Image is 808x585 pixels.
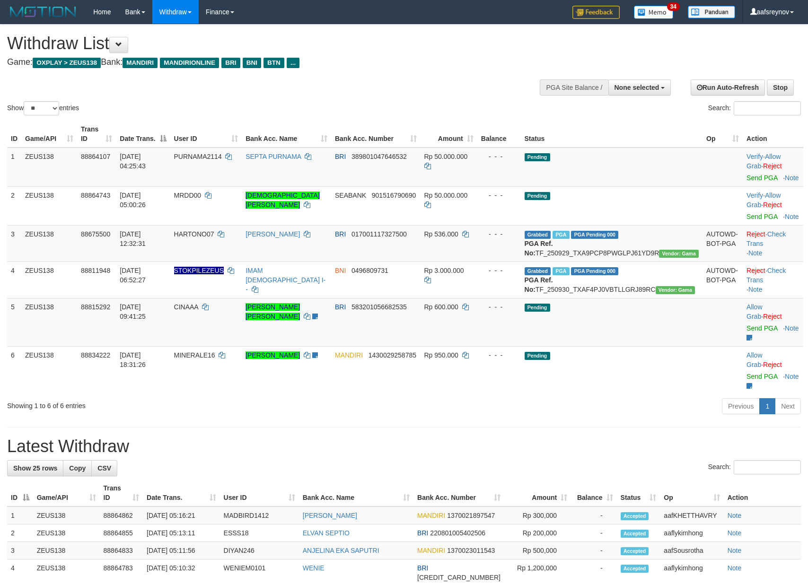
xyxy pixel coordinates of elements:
a: Next [775,398,801,414]
td: aafKHETTHAVRY [660,506,723,524]
td: - [571,542,616,559]
td: TF_250930_TXAF4PJ0VBTLLGRJ89RC [521,262,703,298]
td: [DATE] 05:11:56 [143,542,220,559]
td: 88864833 [100,542,143,559]
td: AUTOWD-BOT-PGA [703,225,743,262]
a: Note [728,529,742,537]
td: ZEUS138 [21,262,77,298]
a: Allow Grab [747,303,762,320]
a: Reject [747,230,765,238]
span: Accepted [621,512,649,520]
h1: Latest Withdraw [7,437,801,456]
button: None selected [608,79,671,96]
a: Reject [763,201,782,209]
span: Grabbed [525,267,551,275]
th: Game/API: activate to sort column ascending [33,480,100,506]
span: Copy 583201056682535 to clipboard [351,303,407,311]
div: - - - [481,229,517,239]
td: MADBIRD1412 [220,506,299,524]
a: Reject [747,267,765,274]
span: · [747,153,781,170]
td: AUTOWD-BOT-PGA [703,262,743,298]
span: Pending [525,352,550,360]
span: Pending [525,153,550,161]
span: MANDIRI [417,512,445,519]
td: · [743,298,803,346]
span: Copy 1370023011543 to clipboard [447,547,495,554]
span: [DATE] 09:41:25 [120,303,146,320]
input: Search: [734,460,801,474]
span: Copy 389801047646532 to clipboard [351,153,407,160]
th: Amount: activate to sort column ascending [504,480,571,506]
th: Status: activate to sort column ascending [617,480,660,506]
span: PURNAMA2114 [174,153,222,160]
a: [PERSON_NAME] [246,230,300,238]
label: Search: [708,101,801,115]
td: 3 [7,225,21,262]
span: MANDIRI [123,58,158,68]
span: Rp 50.000.000 [424,153,468,160]
span: BRI [417,564,428,572]
span: Copy 901516790690 to clipboard [372,192,416,199]
th: Bank Acc. Number: activate to sort column ascending [331,121,421,148]
input: Search: [734,101,801,115]
span: PGA Pending [571,231,618,239]
span: Accepted [621,530,649,538]
a: Previous [722,398,760,414]
a: ELVAN SEPTIO [303,529,350,537]
span: Rp 950.000 [424,351,458,359]
td: [DATE] 05:16:21 [143,506,220,524]
span: MINERALE16 [174,351,215,359]
th: Trans ID: activate to sort column ascending [100,480,143,506]
td: 6 [7,346,21,394]
span: · [747,303,763,320]
img: Feedback.jpg [572,6,620,19]
b: PGA Ref. No: [525,276,553,293]
a: [PERSON_NAME] [246,351,300,359]
a: Reject [763,361,782,368]
span: Rp 50.000.000 [424,192,468,199]
th: ID: activate to sort column descending [7,480,33,506]
span: PGA Pending [571,267,618,275]
span: Rp 3.000.000 [424,267,464,274]
td: 2 [7,524,33,542]
span: Pending [525,304,550,312]
div: - - - [481,191,517,200]
span: MRDD00 [174,192,202,199]
span: MANDIRI [335,351,363,359]
th: Op: activate to sort column ascending [703,121,743,148]
th: Game/API: activate to sort column ascending [21,121,77,148]
a: [PERSON_NAME] [303,512,357,519]
th: Bank Acc. Number: activate to sort column ascending [413,480,504,506]
a: CSV [91,460,117,476]
img: Button%20Memo.svg [634,6,674,19]
span: [DATE] 18:31:26 [120,351,146,368]
td: Rp 200,000 [504,524,571,542]
th: Bank Acc. Name: activate to sort column ascending [242,121,331,148]
div: Showing 1 to 6 of 6 entries [7,397,330,410]
label: Show entries [7,101,79,115]
div: PGA Site Balance / [540,79,608,96]
span: Show 25 rows [13,464,57,472]
a: [PERSON_NAME] [PERSON_NAME] [246,303,300,320]
span: Vendor URL: https://trx31.1velocity.biz [659,250,699,258]
td: · · [743,262,803,298]
span: · [747,351,763,368]
a: ANJELINA EKA SAPUTRI [303,547,379,554]
a: Allow Grab [747,351,762,368]
a: Note [785,373,799,380]
th: Balance [477,121,521,148]
a: Run Auto-Refresh [691,79,765,96]
td: 5 [7,298,21,346]
a: [DEMOGRAPHIC_DATA][PERSON_NAME] [246,192,320,209]
span: None selected [615,84,659,91]
span: BRI [221,58,240,68]
a: Note [728,564,742,572]
span: CSV [97,464,111,472]
th: Action [724,480,801,506]
td: 3 [7,542,33,559]
a: Verify [747,153,763,160]
td: 2 [7,186,21,225]
b: PGA Ref. No: [525,240,553,257]
a: Allow Grab [747,153,781,170]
